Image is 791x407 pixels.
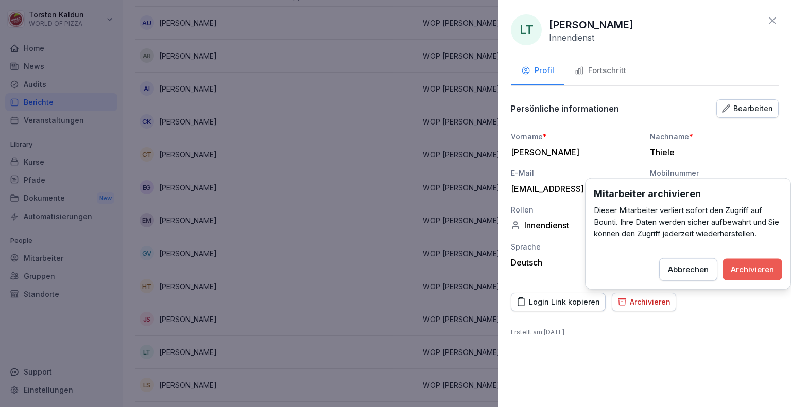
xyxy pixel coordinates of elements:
p: Persönliche informationen [511,103,619,114]
div: Bearbeiten [722,103,773,114]
div: Thiele [650,147,773,157]
div: E-Mail [511,168,640,179]
button: Fortschritt [564,58,637,85]
div: Rollen [511,204,640,215]
div: Sprache [511,241,640,252]
p: Erstellt am : [DATE] [511,328,779,337]
div: Login Link kopieren [517,296,600,308]
button: Login Link kopieren [511,293,606,311]
div: Deutsch [511,257,640,268]
button: Abbrechen [659,258,717,280]
div: Archivieren [617,296,670,308]
button: Bearbeiten [716,99,779,118]
div: Archivieren [731,263,774,275]
div: LT [511,14,542,45]
div: Mobilnummer [650,168,779,179]
div: Nachname [650,131,779,142]
p: Dieser Mitarbeiter verliert sofort den Zugriff auf Bounti. Ihre Daten werden sicher aufbewahrt un... [594,205,782,240]
div: [PERSON_NAME] [511,147,634,157]
div: [EMAIL_ADDRESS][DOMAIN_NAME] [511,184,634,194]
div: Innendienst [511,220,640,231]
div: Fortschritt [575,65,626,77]
p: [PERSON_NAME] [549,17,633,32]
button: Archivieren [723,258,782,280]
p: Innendienst [549,32,594,43]
div: Vorname [511,131,640,142]
button: Profil [511,58,564,85]
h3: Mitarbeiter archivieren [594,187,782,201]
div: Abbrechen [668,263,709,275]
div: Profil [521,65,554,77]
button: Archivieren [612,293,676,311]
